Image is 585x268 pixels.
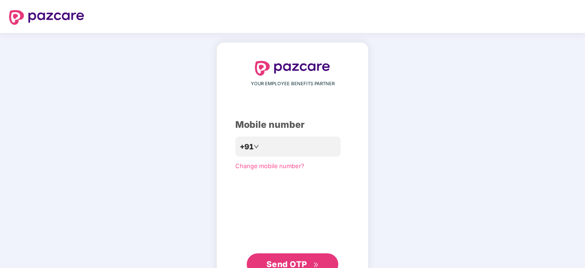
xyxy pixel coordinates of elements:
span: +91 [240,141,254,153]
img: logo [9,10,84,25]
span: down [254,144,259,149]
img: logo [255,61,330,76]
a: Change mobile number? [235,162,304,170]
span: double-right [313,262,319,268]
span: YOUR EMPLOYEE BENEFITS PARTNER [251,80,335,88]
div: Mobile number [235,118,350,132]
